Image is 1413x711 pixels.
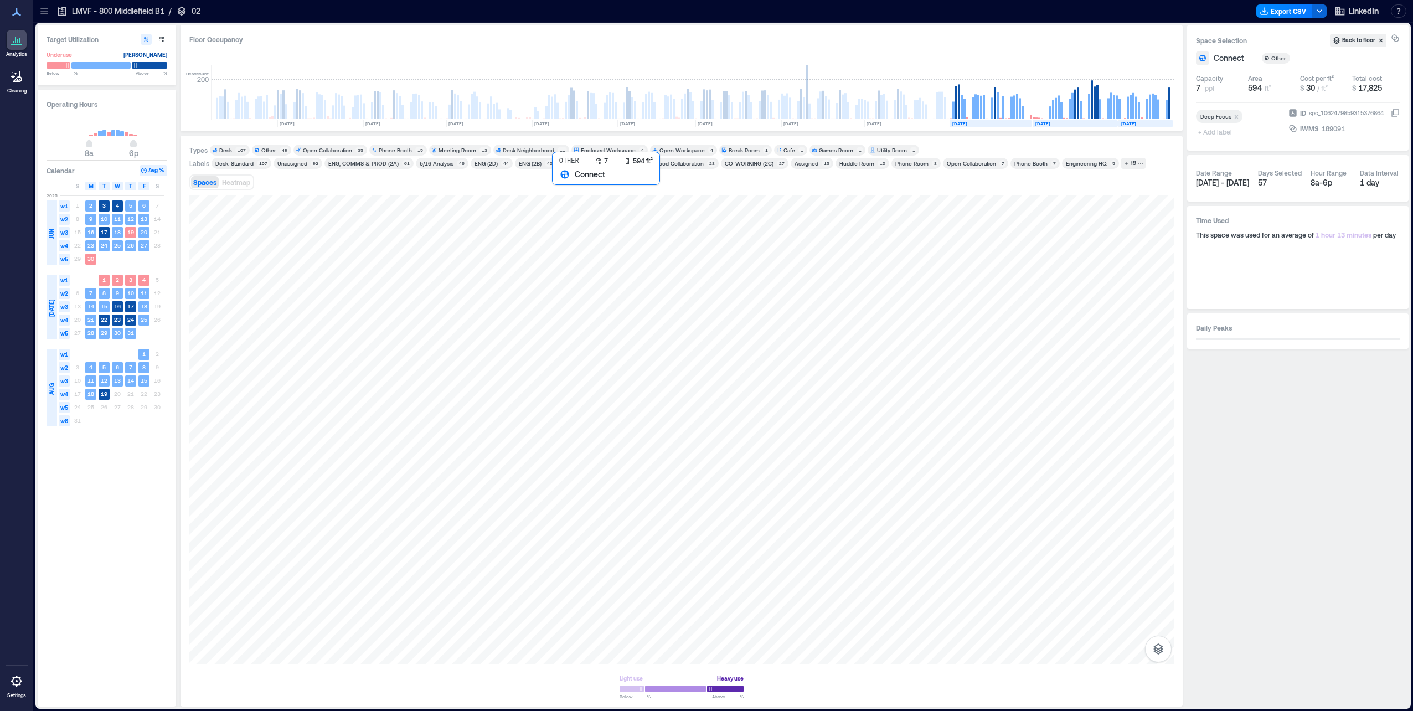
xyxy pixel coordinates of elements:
div: 61 [402,160,411,167]
text: [DATE] [1035,121,1050,126]
div: Desk [219,146,232,154]
span: w4 [59,389,70,400]
text: 4 [142,276,146,283]
span: IWMS [1300,123,1319,134]
span: ID [1300,107,1306,118]
span: Heatmap [222,178,250,186]
text: 14 [87,303,94,310]
h3: Operating Hours [47,99,167,110]
div: Enclosed Workspace [581,146,636,154]
text: 29 [101,329,107,336]
span: F [143,182,146,190]
text: 10 [127,290,134,296]
div: Unassigned [277,159,307,167]
text: 17 [101,229,107,235]
text: [DATE] [952,121,967,126]
text: 2 [89,202,92,209]
div: 57 [1258,177,1302,188]
div: 15 [822,160,831,167]
p: Cleaning [7,87,27,94]
div: 1 [857,147,863,153]
a: Analytics [3,27,30,61]
text: [DATE] [783,121,798,126]
h3: Space Selection [1196,35,1330,46]
text: 14 [127,377,134,384]
div: Total cost [1352,74,1382,83]
div: Remove Deep Focus [1231,112,1242,120]
text: 16 [114,303,121,310]
div: Labels [189,159,209,168]
span: + Add label [1196,124,1236,140]
text: 3 [102,202,106,209]
span: w5 [59,254,70,265]
text: 20 [141,229,147,235]
span: ft² [1265,84,1271,92]
text: 6 [116,364,119,370]
text: 11 [114,215,121,222]
span: Spaces [193,178,216,186]
span: w4 [59,240,70,251]
text: 30 [114,329,121,336]
span: JUN [47,229,56,239]
span: W [115,182,120,190]
div: Open Collaboration [947,159,996,167]
span: 17,825 [1358,83,1382,92]
div: 4 [639,147,646,153]
div: Hour Range [1311,168,1347,177]
a: Settings [3,668,30,702]
text: [DATE] [365,121,380,126]
button: LinkedIn [1331,2,1382,20]
div: Days Selected [1258,168,1302,177]
text: 12 [101,377,107,384]
p: Settings [7,692,26,699]
div: Phone Room [895,159,929,167]
h3: Target Utilization [47,34,167,45]
span: Above % [136,70,167,76]
div: ENG (2D) [475,159,498,167]
text: 16 [87,229,94,235]
div: 44 [501,160,510,167]
div: 107 [235,147,247,153]
span: w2 [59,214,70,225]
text: 1 [142,351,146,357]
button: Avg % [140,165,167,176]
span: [DATE] [47,300,56,317]
text: 31 [127,329,134,336]
div: CO-WORKING (2E) [563,159,611,167]
text: 8 [102,290,106,296]
span: w3 [59,301,70,312]
h3: Time Used [1196,215,1400,226]
p: LMVF - 800 Middlefield B1 [72,6,164,17]
div: 92 [311,160,320,167]
div: 5 [1110,160,1117,167]
text: 18 [87,390,94,397]
text: 2 [116,276,119,283]
text: 9 [89,215,92,222]
div: Cost per ft² [1300,74,1334,83]
text: 23 [87,242,94,249]
text: 6 [142,202,146,209]
div: Open Workspace [659,146,705,154]
text: 19 [101,390,107,397]
div: 28 [707,160,716,167]
div: 13 [479,147,489,153]
button: Back to floor [1330,34,1386,47]
div: 40 [545,160,554,167]
span: S [76,182,79,190]
text: 23 [114,316,121,323]
text: 18 [114,229,121,235]
div: 1 [798,147,805,153]
button: Export CSV [1256,4,1313,18]
div: Phone Booth [1014,159,1048,167]
text: [DATE] [620,121,635,126]
span: Below % [620,693,651,700]
div: Light use [620,673,643,684]
text: 18 [141,303,147,310]
span: M [89,182,94,190]
div: 35 [355,147,365,153]
text: 5 [129,202,132,209]
div: Meeting Room [439,146,476,154]
text: 17 [127,303,134,310]
text: 15 [141,377,147,384]
div: 15 [415,147,425,153]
